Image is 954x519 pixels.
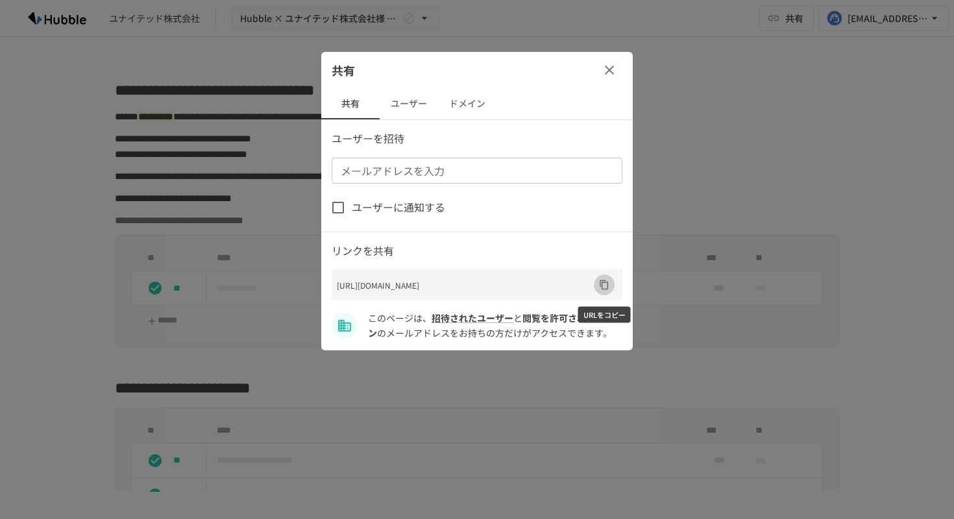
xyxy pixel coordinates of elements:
a: 招待されたユーザー [432,311,513,324]
button: 共有 [321,88,380,119]
button: ユーザー [380,88,438,119]
p: [URL][DOMAIN_NAME] [337,279,594,291]
span: ユーザーに通知する [352,199,445,216]
p: ユーザーを招待 [332,130,622,147]
button: URLをコピー [594,274,615,295]
p: リンクを共有 [332,243,622,259]
span: united.jp [368,311,622,339]
div: URLをコピー [578,307,631,323]
p: このページは、 と のメールアドレスをお持ちの方だけがアクセスできます。 [368,311,622,340]
button: ドメイン [438,88,496,119]
div: 共有 [321,52,633,88]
